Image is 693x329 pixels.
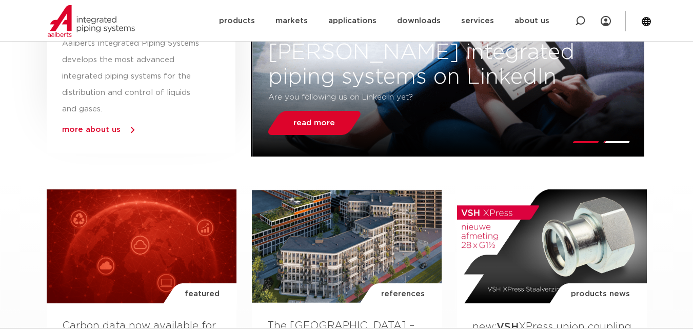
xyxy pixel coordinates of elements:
[603,141,630,143] li: Page dot 2
[268,93,413,101] font: Are you following us on LinkedIn yet?
[62,126,121,133] a: more about us
[266,111,364,135] a: read more
[268,42,575,88] font: [PERSON_NAME] integrated piping systems on LinkedIn
[294,119,335,127] font: read more
[275,17,308,25] font: markets
[62,40,199,113] font: Aalberts Integrated Piping Systems develops the most advanced integrated piping systems for the d...
[381,290,425,298] font: references
[571,290,630,298] font: products news
[461,17,494,25] font: services
[219,17,255,25] font: products
[185,290,220,298] font: featured
[514,17,549,25] font: about us
[572,141,599,143] li: Page dot 1
[328,17,377,25] font: applications
[397,17,441,25] font: downloads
